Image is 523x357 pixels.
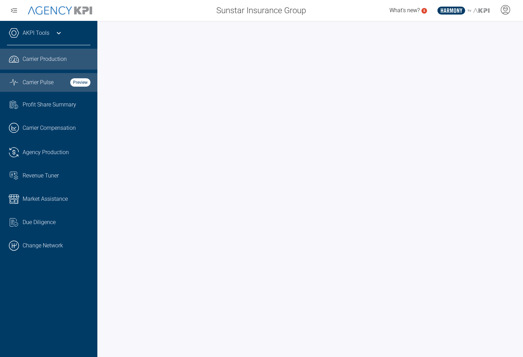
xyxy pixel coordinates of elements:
a: AKPI Tools [23,29,49,37]
span: What's new? [389,7,420,14]
text: 5 [423,9,425,13]
span: Sunstar Insurance Group [216,4,306,17]
span: Carrier Pulse [23,78,54,87]
span: Agency Production [23,148,69,157]
a: 5 [421,8,427,14]
span: Profit Share Summary [23,101,76,109]
strong: Preview [70,78,90,87]
span: Carrier Compensation [23,124,76,132]
span: Due Diligence [23,218,56,227]
img: AgencyKPI [28,6,92,14]
span: Revenue Tuner [23,172,59,180]
span: Carrier Production [23,55,67,63]
span: Market Assistance [23,195,68,203]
